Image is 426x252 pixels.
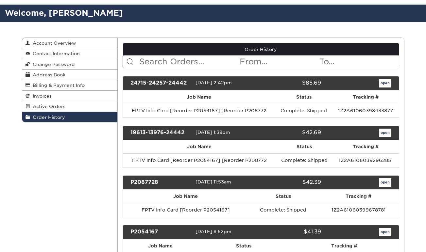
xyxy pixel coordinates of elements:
div: 24715-24257-24442 [126,79,196,87]
input: To... [319,55,399,68]
a: Change Password [22,59,118,70]
span: [DATE] 1:39pm [196,130,230,135]
td: 1Z2A61060399678781 [318,203,399,217]
a: Address Book [22,70,118,80]
span: Change Password [30,62,75,67]
th: Job Name [123,190,248,203]
div: $42.39 [256,178,326,187]
td: 1Z2A61060392962851 [333,153,399,167]
td: Complete: Shipped [248,203,318,217]
span: Invoices [30,93,52,99]
td: Complete: Shipped [276,153,333,167]
div: 19613-13976-24442 [126,129,196,137]
input: Search Orders... [139,55,239,68]
input: From... [239,55,319,68]
div: $41.39 [256,228,326,236]
th: Status [276,140,333,153]
th: Job Name [123,140,276,153]
a: Billing & Payment Info [22,80,118,90]
span: [DATE] 2:42pm [196,80,232,85]
span: Billing & Payment Info [30,83,85,88]
th: Tracking # [333,140,399,153]
td: Complete: Shipped [275,104,332,118]
span: Address Book [30,72,65,77]
td: FPTV Info Card [Reorder P2054167] [Reorder P208772 [123,153,276,167]
a: Invoices [22,91,118,101]
span: Contact Information [30,51,80,56]
th: Job Name [123,90,275,104]
th: Status [248,190,318,203]
span: [DATE] 8:52pm [196,229,231,234]
span: Account Overview [30,40,76,46]
td: FPTV Info Card [Reorder P2054167] [123,203,248,217]
a: open [379,129,391,137]
div: $42.69 [256,129,326,137]
td: 1Z2A61060398433877 [332,104,399,118]
th: Tracking # [318,190,399,203]
span: Order History [30,115,65,120]
a: Account Overview [22,38,118,48]
div: $85.69 [256,79,326,87]
td: FPTV Info Card [Reorder P2054167] [Reorder P208772 [123,104,275,118]
span: Active Orders [30,104,65,109]
a: Order History [22,112,118,122]
th: Status [275,90,332,104]
div: P2054167 [126,228,196,236]
a: Order History [123,43,399,55]
a: open [379,178,391,187]
a: Contact Information [22,48,118,59]
a: open [379,79,391,87]
span: [DATE] 11:53am [196,179,231,184]
th: Tracking # [332,90,399,104]
div: P2087728 [126,178,196,187]
a: Active Orders [22,101,118,112]
a: open [379,228,391,236]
